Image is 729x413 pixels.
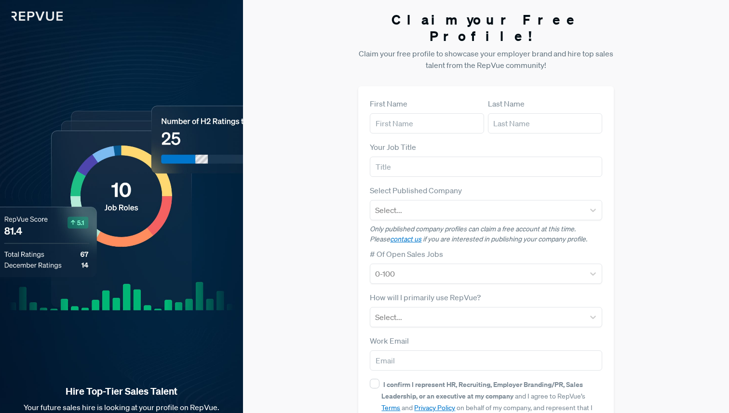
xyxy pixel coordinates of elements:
[370,292,481,303] label: How will I primarily use RepVue?
[358,12,613,44] h3: Claim your Free Profile!
[370,335,409,346] label: Work Email
[414,403,455,412] a: Privacy Policy
[370,141,416,153] label: Your Job Title
[381,380,583,400] strong: I confirm I represent HR, Recruiting, Employer Branding/PR, Sales Leadership, or an executive at ...
[488,113,602,133] input: Last Name
[370,350,602,371] input: Email
[370,185,462,196] label: Select Published Company
[370,157,602,177] input: Title
[488,98,525,109] label: Last Name
[370,224,602,244] p: Only published company profiles can claim a free account at this time. Please if you are interest...
[381,403,400,412] a: Terms
[370,98,407,109] label: First Name
[370,248,443,260] label: # Of Open Sales Jobs
[15,385,228,398] strong: Hire Top-Tier Sales Talent
[358,48,613,71] p: Claim your free profile to showcase your employer brand and hire top sales talent from the RepVue...
[370,113,484,133] input: First Name
[390,235,421,243] a: contact us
